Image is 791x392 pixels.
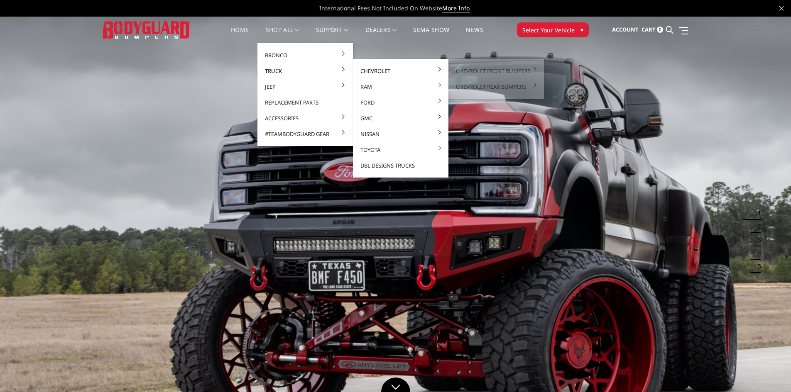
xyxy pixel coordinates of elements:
a: GMC [356,110,445,126]
span: ▾ [580,25,583,34]
button: 3 of 5 [753,233,761,246]
a: Truck [261,63,350,79]
iframe: Chat Widget [749,352,791,392]
button: 2 of 5 [753,220,761,233]
span: 0 [657,27,663,33]
a: Chevrolet Rear Bumpers [452,79,541,95]
a: shop all [266,27,299,43]
a: Cart 0 [642,19,663,41]
a: Replacement Parts [261,95,350,110]
a: Accessories [261,110,350,126]
a: Home [231,27,249,43]
a: More Info [442,4,470,12]
a: Dealers [365,27,397,43]
a: #TeamBodyguard Gear [261,126,350,142]
a: Nissan [356,126,445,142]
a: Chevrolet [356,63,445,79]
span: Select Your Vehicle [522,26,575,34]
a: Bronco [261,47,350,63]
span: Account [612,26,639,33]
a: DBL Designs Trucks [356,158,445,173]
a: Click to Down [381,377,410,392]
button: 5 of 5 [753,260,761,273]
a: News [466,27,483,43]
button: 4 of 5 [753,246,761,260]
a: Ford [356,95,445,110]
span: Cart [642,26,656,33]
a: Account [612,19,639,41]
a: Support [316,27,349,43]
img: BODYGUARD BUMPERS [103,21,190,38]
a: SEMA Show [413,27,449,43]
button: Select Your Vehicle [517,22,589,37]
a: Toyota [356,142,445,158]
button: 1 of 5 [753,207,761,220]
a: Jeep [261,79,350,95]
a: Ram [356,79,445,95]
a: Chevrolet Front Bumpers [452,63,541,79]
